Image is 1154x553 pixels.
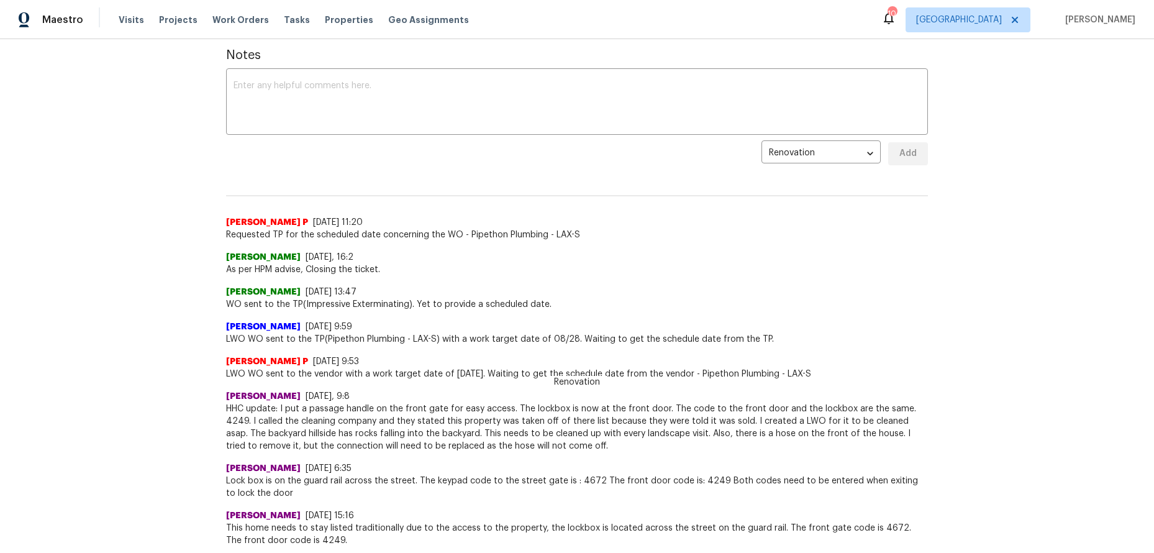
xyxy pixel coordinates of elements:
[888,7,896,20] div: 10
[547,376,607,388] span: Renovation
[325,14,373,26] span: Properties
[313,218,363,227] span: [DATE] 11:20
[226,403,928,452] span: HHC update: I put a passage handle on the front gate for easy access. The lockbox is now at the f...
[226,333,928,345] span: LWO WO sent to the TP(Pipethon Plumbing - LAX-S) with a work target date of 08/28. Waiting to get...
[306,288,357,296] span: [DATE] 13:47
[313,357,359,366] span: [DATE] 9:53
[226,355,308,368] span: [PERSON_NAME] P
[42,14,83,26] span: Maestro
[306,511,354,520] span: [DATE] 15:16
[226,49,928,62] span: Notes
[916,14,1002,26] span: [GEOGRAPHIC_DATA]
[226,229,928,241] span: Requested TP for the scheduled date concerning the WO - Pipethon Plumbing - LAX-S
[1060,14,1135,26] span: [PERSON_NAME]
[306,464,352,473] span: [DATE] 6:35
[226,368,928,380] span: LWO WO sent to the vendor with a work target date of [DATE]. Waiting to get the schedule date fro...
[159,14,198,26] span: Projects
[226,216,308,229] span: [PERSON_NAME] P
[226,251,301,263] span: [PERSON_NAME]
[226,510,301,522] span: [PERSON_NAME]
[284,16,310,24] span: Tasks
[226,263,928,276] span: As per HPM advise, Closing the ticket.
[226,462,301,475] span: [PERSON_NAME]
[212,14,269,26] span: Work Orders
[388,14,469,26] span: Geo Assignments
[306,253,353,262] span: [DATE], 16:2
[761,139,881,169] div: Renovation
[306,322,352,331] span: [DATE] 9:59
[226,475,928,500] span: Lock box is on the guard rail across the street. The keypad code to the street gate is : 4672 The...
[119,14,144,26] span: Visits
[226,286,301,298] span: [PERSON_NAME]
[226,298,928,311] span: WO sent to the TP(Impressive Exterminating). Yet to provide a scheduled date.
[226,522,928,547] span: This home needs to stay listed traditionally due to the access to the property, the lockbox is lo...
[226,390,301,403] span: [PERSON_NAME]
[306,392,350,401] span: [DATE], 9:8
[226,321,301,333] span: [PERSON_NAME]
